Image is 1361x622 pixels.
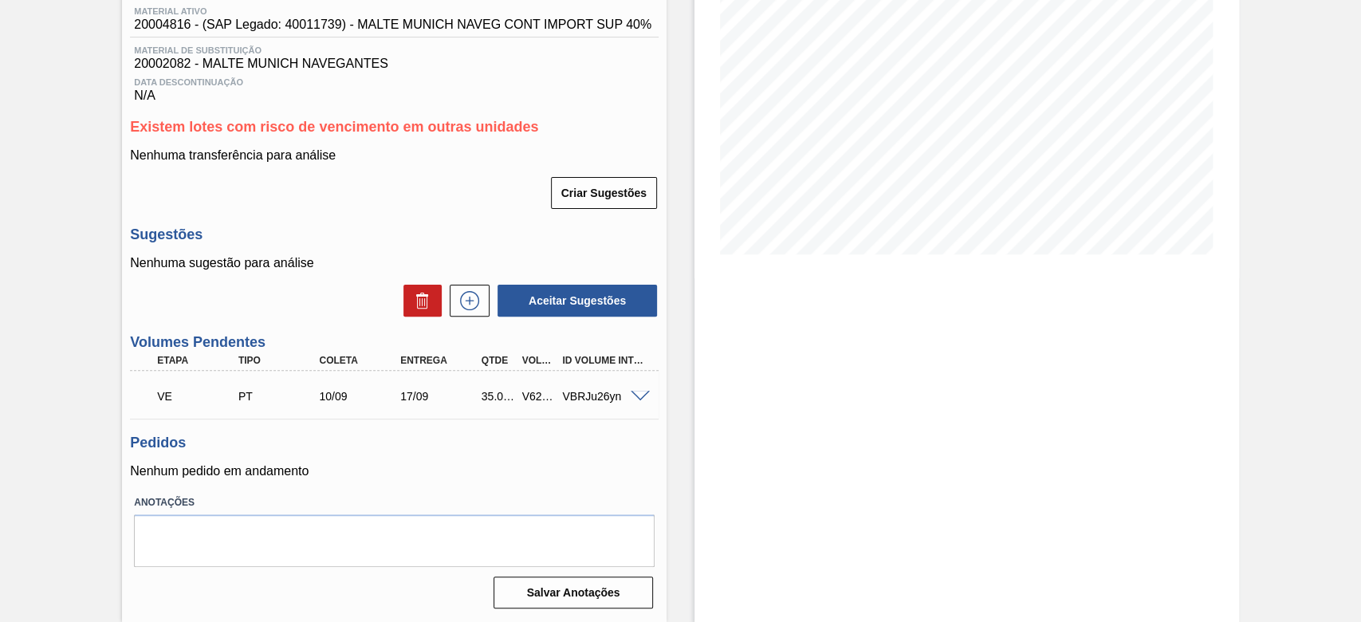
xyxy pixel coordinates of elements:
div: Pedido de Transferência [234,390,325,403]
div: 17/09/2025 [396,390,486,403]
div: Tipo [234,355,325,366]
div: V621412 [518,390,560,403]
span: 20004816 - (SAP Legado: 40011739) - MALTE MUNICH NAVEG CONT IMPORT SUP 40% [134,18,651,32]
div: Excluir Sugestões [395,285,442,317]
div: Aceitar Sugestões [490,283,659,318]
h3: Volumes Pendentes [130,334,659,351]
p: Nenhum pedido em andamento [130,464,659,478]
div: Qtde [478,355,519,366]
div: Criar Sugestões [553,175,659,211]
div: Etapa [153,355,243,366]
span: Material de Substituição [134,45,655,55]
label: Anotações [134,491,655,514]
div: Id Volume Interno [558,355,648,366]
div: VBRJu26yn [558,390,648,403]
button: Criar Sugestões [551,177,657,209]
button: Salvar Anotações [494,577,653,608]
span: Data Descontinuação [134,77,655,87]
div: 35.000,000 [478,390,519,403]
h3: Sugestões [130,226,659,243]
div: Volume Enviado para Transporte [153,379,243,414]
p: Nenhuma sugestão para análise [130,256,659,270]
h3: Pedidos [130,435,659,451]
p: VE [157,390,239,403]
button: Aceitar Sugestões [498,285,657,317]
div: Entrega [396,355,486,366]
span: 20002082 - MALTE MUNICH NAVEGANTES [134,57,655,71]
span: Material ativo [134,6,651,16]
div: 10/09/2025 [315,390,405,403]
div: Volume Portal [518,355,560,366]
div: N/A [130,71,659,103]
div: Coleta [315,355,405,366]
span: Existem lotes com risco de vencimento em outras unidades [130,119,538,135]
p: Nenhuma transferência para análise [130,148,659,163]
div: Nova sugestão [442,285,490,317]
